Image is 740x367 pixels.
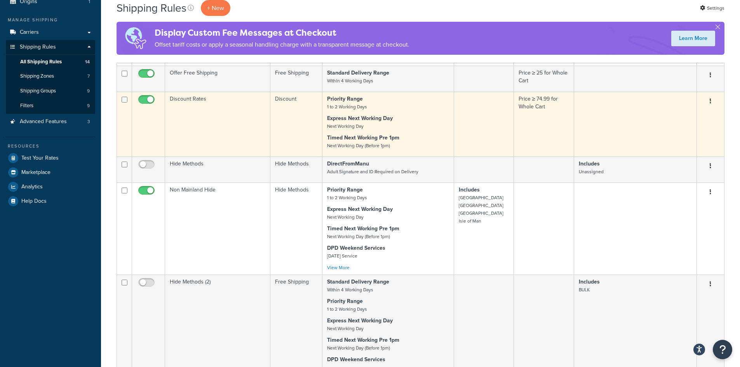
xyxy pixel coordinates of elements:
a: Shipping Rules [6,40,95,54]
strong: Express Next Working Day [327,114,393,122]
strong: Timed Next Working Pre 1pm [327,134,399,142]
td: Free Shipping [270,66,322,92]
small: Next Working Day [327,214,364,221]
li: All Shipping Rules [6,55,95,69]
a: Analytics [6,180,95,194]
span: 7 [87,73,90,80]
strong: Includes [579,278,600,286]
a: Filters 9 [6,99,95,113]
td: Discount Rates [165,92,270,157]
small: Unassigned [579,168,604,175]
td: Price ≥ 74.99 for Whole Cart [514,92,574,157]
small: Adult Signature and ID Required on Delivery [327,168,418,175]
strong: Timed Next Working Pre 1pm [327,224,399,233]
strong: Priority Range [327,297,363,305]
span: 9 [87,88,90,94]
span: 3 [87,118,90,125]
small: Next Working Day [327,123,364,130]
small: Next Working Day [327,325,364,332]
small: BULK [579,286,590,293]
small: [DATE] Service [327,252,357,259]
li: Shipping Groups [6,84,95,98]
small: [GEOGRAPHIC_DATA] [GEOGRAPHIC_DATA] [GEOGRAPHIC_DATA] Isle of Man [459,194,503,224]
td: Non Mainland Hide [165,183,270,275]
a: Test Your Rates [6,151,95,165]
li: Shipping Zones [6,69,95,83]
span: Filters [20,103,33,109]
a: View More [327,264,350,271]
h4: Display Custom Fee Messages at Checkout [155,26,409,39]
p: Offset tariff costs or apply a seasonal handling charge with a transparent message at checkout. [155,39,409,50]
span: 14 [85,59,90,65]
a: Shipping Zones 7 [6,69,95,83]
li: Shipping Rules [6,40,95,114]
td: Offer Free Shipping [165,66,270,92]
strong: Timed Next Working Pre 1pm [327,336,399,344]
small: 1 to 2 Working Days [327,306,367,313]
li: Filters [6,99,95,113]
span: 9 [87,103,90,109]
strong: Includes [459,186,480,194]
a: Marketplace [6,165,95,179]
span: Analytics [21,184,43,190]
div: Manage Shipping [6,17,95,23]
strong: DirectFromManu [327,160,369,168]
td: Hide Methods [270,183,322,275]
strong: Priority Range [327,95,363,103]
span: Help Docs [21,198,47,205]
span: Advanced Features [20,118,67,125]
a: All Shipping Rules 14 [6,55,95,69]
small: Within 4 Working Days [327,286,373,293]
span: Shipping Rules [20,44,56,50]
a: Shipping Groups 9 [6,84,95,98]
img: duties-banner-06bc72dcb5fe05cb3f9472aba00be2ae8eb53ab6f0d8bb03d382ba314ac3c341.png [117,22,155,55]
a: Advanced Features 3 [6,115,95,129]
td: Discount [270,92,322,157]
small: 1 to 2 Working Days [327,194,367,201]
strong: Express Next Working Day [327,205,393,213]
strong: Includes [579,160,600,168]
td: Hide Methods [165,157,270,183]
a: Help Docs [6,194,95,208]
strong: Standard Delivery Range [327,69,389,77]
span: Shipping Groups [20,88,56,94]
small: Next Working Day (Before 1pm) [327,233,390,240]
a: Carriers [6,25,95,40]
strong: Standard Delivery Range [327,278,389,286]
td: Hide Methods [270,157,322,183]
small: Next Working Day (Before 1pm) [327,142,390,149]
small: Next Working Day (Before 1pm) [327,344,390,351]
td: Price ≥ 25 for Whole Cart [514,66,574,92]
h1: Shipping Rules [117,0,186,16]
a: Settings [700,3,724,14]
strong: DPD Weekend Services [327,244,385,252]
strong: Express Next Working Day [327,317,393,325]
strong: Priority Range [327,186,363,194]
span: All Shipping Rules [20,59,62,65]
small: 1 to 2 Working Days [327,103,367,110]
span: Shipping Zones [20,73,54,80]
a: Learn More [671,31,715,46]
small: Within 4 Working Days [327,77,373,84]
li: Advanced Features [6,115,95,129]
strong: DPD Weekend Services [327,355,385,364]
span: Marketplace [21,169,50,176]
span: Carriers [20,29,39,36]
button: Open Resource Center [713,340,732,359]
span: Test Your Rates [21,155,59,162]
div: Resources [6,143,95,150]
